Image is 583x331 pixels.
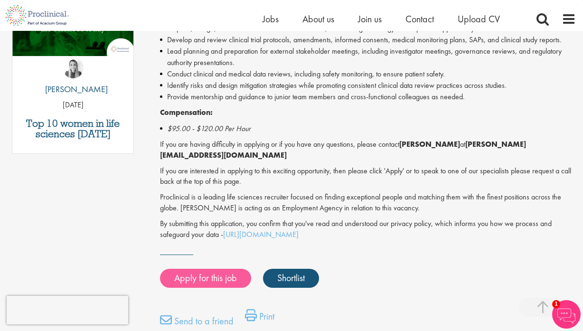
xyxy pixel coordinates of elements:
[12,100,133,111] p: [DATE]
[167,123,251,133] em: $95.00 - $120.00 Per Hour
[38,57,108,100] a: Hannah Burke [PERSON_NAME]
[160,80,576,91] li: Identify risks and design mitigation strategies while promoting consistent clinical data review p...
[160,68,576,80] li: Conduct clinical and medical data reviews, including safety monitoring, to ensure patient safety.
[223,229,299,239] a: [URL][DOMAIN_NAME]
[160,91,576,103] li: Provide mentorship and guidance to junior team members and cross-functional colleagues as needed.
[160,192,576,214] p: Proclinical is a leading life sciences recruiter focused on finding exceptional people and matchi...
[160,269,251,288] a: Apply for this job
[160,107,213,117] strong: Compensation:
[358,13,382,25] a: Join us
[7,296,128,324] iframe: reCAPTCHA
[263,13,279,25] a: Jobs
[458,13,500,25] a: Upload CV
[552,300,581,329] img: Chatbot
[302,13,334,25] a: About us
[17,118,129,139] a: Top 10 women in life sciences [DATE]
[160,139,576,161] p: If you are having difficulty in applying or if you have any questions, please contact at
[245,309,274,328] a: Print
[160,139,526,160] strong: [PERSON_NAME][EMAIL_ADDRESS][DOMAIN_NAME]
[160,166,576,188] p: If you are interested in applying to this exciting opportunity, then please click 'Apply' or to s...
[552,300,560,308] span: 1
[63,57,84,78] img: Hannah Burke
[160,218,576,240] p: By submitting this application, you confirm that you've read and understood our privacy policy, w...
[399,139,460,149] strong: [PERSON_NAME]
[160,34,576,46] li: Develop and review clinical trial protocols, amendments, informed consents, medical monitoring pl...
[160,46,576,68] li: Lead planning and preparation for external stakeholder meetings, including investigator meetings,...
[263,269,319,288] a: Shortlist
[405,13,434,25] a: Contact
[38,83,108,95] p: [PERSON_NAME]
